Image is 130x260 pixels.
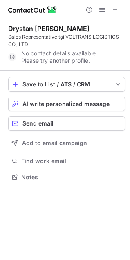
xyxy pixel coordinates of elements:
[8,77,125,92] button: save-profile-one-click
[8,116,125,131] button: Send email
[8,51,125,64] div: No contact details available. Please try another profile.
[21,174,122,181] span: Notes
[22,81,111,88] div: Save to List / ATS / CRM
[22,140,87,146] span: Add to email campaign
[22,120,54,127] span: Send email
[8,172,125,183] button: Notes
[8,97,125,111] button: AI write personalized message
[8,24,90,33] div: Drystan [PERSON_NAME]
[8,136,125,150] button: Add to email campaign
[21,157,122,165] span: Find work email
[8,33,125,48] div: Sales Representative tại VOLTRANS LOGISTICS CO., LTD
[8,155,125,167] button: Find work email
[22,101,110,107] span: AI write personalized message
[8,5,57,15] img: ContactOut v5.3.10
